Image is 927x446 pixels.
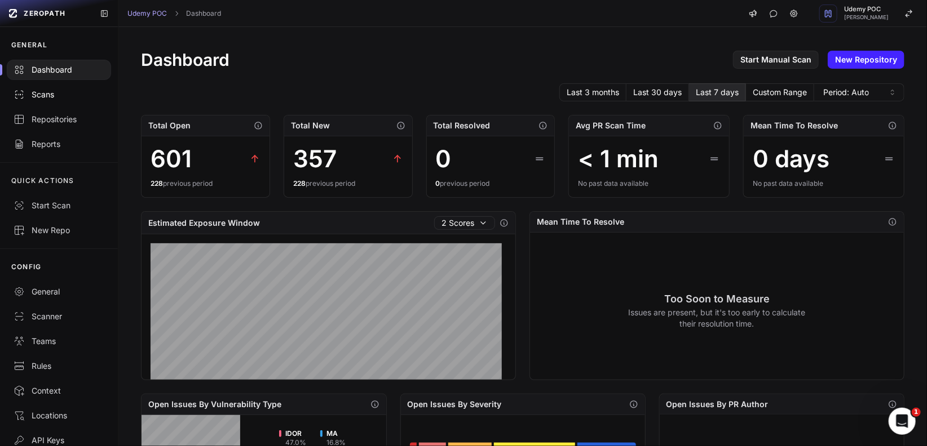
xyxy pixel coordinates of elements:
nav: breadcrumb [127,9,221,18]
span: ZEROPATH [24,9,65,18]
div: Teams [14,336,104,347]
p: GENERAL [11,41,47,50]
div: previous period [436,179,546,188]
p: CONFIG [11,262,41,271]
div: Scanner [14,311,104,322]
h3: Too Soon to Measure [628,291,806,307]
a: Start Manual Scan [733,51,819,69]
h2: Open Issues By Severity [408,399,502,410]
button: Last 30 days [626,83,689,101]
div: 601 [151,145,192,172]
span: MA [327,429,346,438]
h2: Total Open [148,120,191,131]
span: 0 [436,179,440,188]
div: 357 [293,145,337,172]
span: Udemy POC [844,6,889,12]
h2: Mean Time To Resolve [751,120,838,131]
h2: Mean Time To Resolve [537,216,624,228]
span: [PERSON_NAME] [844,15,889,20]
span: 228 [293,179,306,188]
iframe: Intercom live chat [889,408,916,435]
button: Custom Range [746,83,814,101]
span: IDOR [286,429,307,438]
div: 0 days [753,145,829,172]
span: 228 [151,179,163,188]
h1: Dashboard [141,50,229,70]
svg: chevron right, [173,10,180,17]
div: General [14,286,104,297]
p: Issues are present, but it's too early to calculate their resolution time. [628,307,806,329]
h2: Open Issues By Vulnerability Type [148,399,281,410]
div: No past data available [578,179,720,188]
button: Last 3 months [559,83,626,101]
h2: Estimated Exposure Window [148,217,260,229]
svg: caret sort, [888,88,897,97]
a: New Repository [828,51,904,69]
div: Reports [14,139,104,150]
div: previous period [151,179,261,188]
div: Scans [14,89,104,100]
button: 2 Scores [434,216,495,230]
button: Last 7 days [689,83,746,101]
a: Udemy POC [127,9,167,18]
h2: Open Issues By PR Author [666,399,769,410]
span: Period: Auto [823,87,869,98]
div: API Keys [14,435,104,446]
div: Context [14,385,104,396]
div: No past data available [753,179,895,188]
div: Locations [14,410,104,421]
div: Repositories [14,114,104,125]
a: Dashboard [186,9,221,18]
div: < 1 min [578,145,659,172]
h2: Total Resolved [434,120,491,131]
div: Dashboard [14,64,104,75]
h2: Total New [291,120,330,131]
a: ZEROPATH [5,5,91,23]
h2: Avg PR Scan Time [576,120,646,131]
div: Start Scan [14,200,104,211]
div: previous period [293,179,403,188]
div: New Repo [14,225,104,236]
div: 0 [436,145,452,172]
p: QUICK ACTIONS [11,176,74,185]
span: 1 [912,408,921,417]
div: Rules [14,360,104,372]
